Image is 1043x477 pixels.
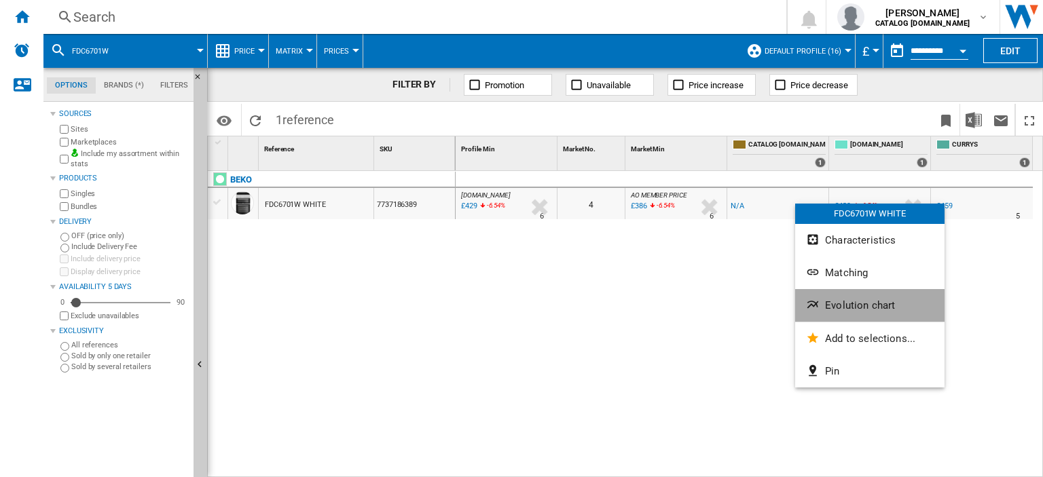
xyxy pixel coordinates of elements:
[795,256,945,289] button: Matching
[825,332,915,345] span: Add to selections...
[795,322,945,355] button: Add to selections...
[795,204,945,224] div: FDC6701W WHITE
[825,299,895,311] span: Evolution chart
[825,267,868,279] span: Matching
[825,365,839,377] span: Pin
[795,224,945,256] button: Characteristics
[825,234,896,246] span: Characteristics
[795,289,945,322] button: Evolution chart
[795,355,945,387] button: Pin...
